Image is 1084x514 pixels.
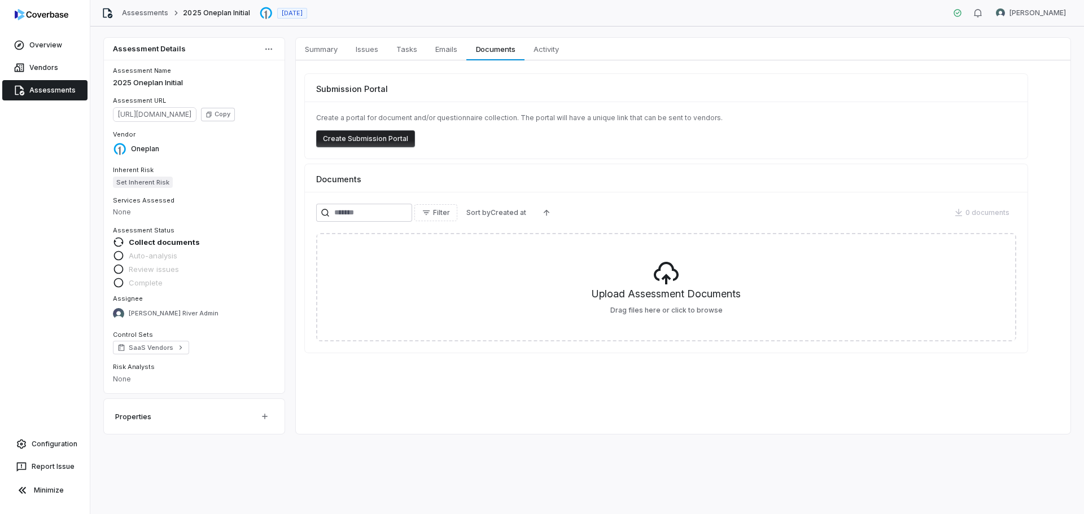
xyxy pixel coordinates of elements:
[471,42,520,56] span: Documents
[129,251,177,261] span: Auto-analysis
[5,456,85,477] button: Report Issue
[542,208,551,217] svg: Ascending
[15,9,68,20] img: logo-D7KZi-bG.svg
[592,287,741,306] h5: Upload Assessment Documents
[113,375,131,383] span: None
[113,107,196,122] span: https://dashboard.coverbase.app/assessments/cbqsrw_58399652ad1d48cb9c3487c39b773f04
[113,226,174,234] span: Assessment Status
[414,204,457,221] button: Filter
[431,42,462,56] span: Emails
[433,208,450,217] span: Filter
[129,264,179,274] span: Review issues
[392,42,422,56] span: Tasks
[5,479,85,502] button: Minimize
[113,295,143,302] span: Assignee
[113,67,171,74] span: Assessment Name
[113,331,153,339] span: Control Sets
[113,77,276,89] p: 2025 Oneplan Initial
[2,80,88,100] a: Assessments
[129,237,200,247] span: Collect documents
[113,177,173,188] span: Set Inherent Risk
[129,343,173,352] span: SaaS Vendors
[316,130,415,147] button: Create Submission Portal
[535,204,558,221] button: Ascending
[113,45,186,52] span: Assessment Details
[282,9,303,17] span: [DATE]
[2,58,88,78] a: Vendors
[183,8,250,17] span: 2025 Oneplan Initial
[996,8,1005,17] img: Nate Warner avatar
[1009,8,1066,17] span: [PERSON_NAME]
[113,196,174,204] span: Services Assessed
[201,108,235,121] button: Copy
[113,130,135,138] span: Vendor
[110,137,163,161] button: https://oneplan.ai/Oneplan
[113,96,166,104] span: Assessment URL
[129,278,163,288] span: Complete
[316,83,388,95] span: Submission Portal
[2,35,88,55] a: Overview
[113,208,131,216] span: None
[5,434,85,454] a: Configuration
[460,204,533,221] button: Sort byCreated at
[529,42,563,56] span: Activity
[113,166,154,174] span: Inherent Risk
[122,8,168,17] a: Assessments
[610,306,723,315] label: Drag files here or click to browse
[300,42,342,56] span: Summary
[316,113,1016,122] p: Create a portal for document and/or questionnaire collection. The portal will have a unique link ...
[351,42,383,56] span: Issues
[989,5,1073,21] button: Nate Warner avatar[PERSON_NAME]
[316,173,361,185] span: Documents
[113,341,189,354] a: SaaS Vendors
[113,363,155,371] span: Risk Analysts
[131,144,159,153] span: Oneplan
